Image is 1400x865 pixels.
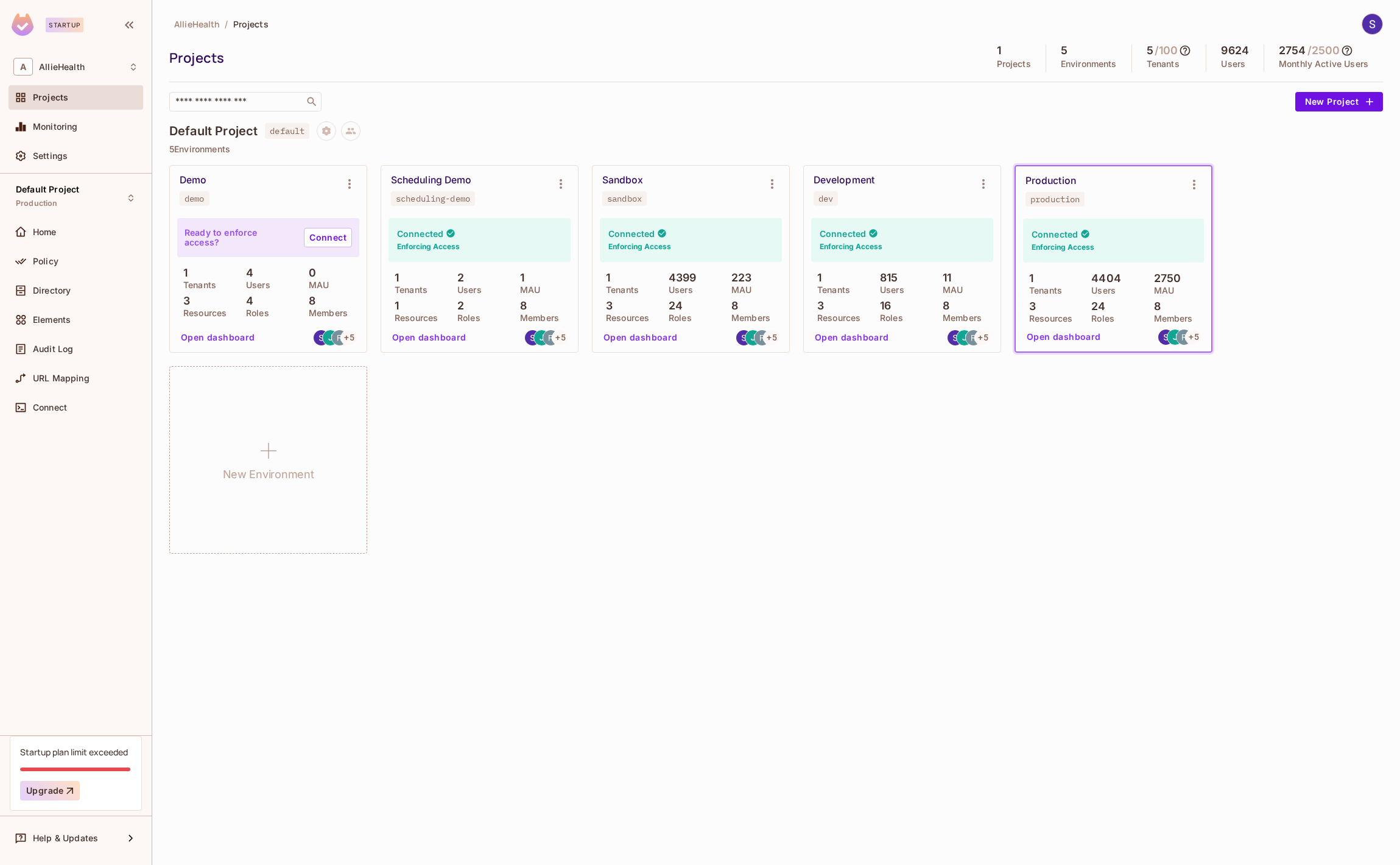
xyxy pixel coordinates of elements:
[33,256,58,266] span: Policy
[1362,14,1382,34] img: Stephen Morrison
[33,286,71,295] span: Directory
[978,333,988,342] span: + 5
[13,58,33,76] span: A
[33,315,71,325] span: Elements
[1189,333,1198,341] span: + 5
[304,228,352,247] a: Connect
[389,300,399,312] p: 1
[12,13,33,36] img: SReyMgAAAABJRU5ErkJggg==
[937,272,951,284] p: 11
[1148,314,1193,323] p: Members
[514,272,524,284] p: 1
[811,272,821,284] p: 1
[33,151,68,161] span: Settings
[602,174,644,186] div: Sandbox
[1025,175,1076,187] div: Production
[549,172,573,196] button: Environment settings
[185,228,294,247] p: Ready to enforce access?
[1023,314,1072,323] p: Resources
[811,313,860,323] p: Resources
[663,300,683,312] p: 24
[1023,272,1033,284] p: 1
[177,280,216,290] p: Tenants
[33,93,68,102] span: Projects
[1085,300,1105,312] p: 24
[810,328,894,347] button: Open dashboard
[240,280,270,290] p: Users
[303,295,315,307] p: 8
[240,267,253,279] p: 4
[540,333,544,342] span: J
[767,333,776,342] span: + 5
[1279,59,1368,69] p: Monthly Active Users
[600,285,639,295] p: Tenants
[820,241,882,252] h6: Enforcing Access
[46,18,83,32] div: Startup
[303,308,348,318] p: Members
[937,313,982,323] p: Members
[725,285,751,295] p: MAU
[176,328,260,347] button: Open dashboard
[1158,330,1173,345] img: stephen@alliehealth.com
[1085,314,1114,323] p: Roles
[387,328,471,347] button: Open dashboard
[317,127,336,139] span: Project settings
[814,174,874,186] div: Development
[760,172,784,196] button: Environment settings
[223,465,314,484] h1: New Environment
[265,123,309,139] span: default
[663,285,693,295] p: Users
[451,300,464,312] p: 2
[314,330,329,345] img: stephen@alliehealth.com
[1295,92,1383,111] button: New Project
[389,272,399,284] p: 1
[1023,286,1062,295] p: Tenants
[174,18,220,30] span: AllieHealth
[514,300,527,312] p: 8
[1177,330,1192,345] img: rodrigo@alliehealth.com
[1032,228,1078,240] h4: Connected
[997,59,1031,69] p: Projects
[755,330,770,345] img: rodrigo@alliehealth.com
[233,18,269,30] span: Projects
[1173,333,1178,341] span: J
[725,272,752,284] p: 223
[20,746,128,758] div: Startup plan limit exceeded
[543,330,558,345] img: rodrigo@alliehealth.com
[725,300,738,312] p: 8
[1147,44,1153,57] h5: 5
[33,122,78,132] span: Monitoring
[820,228,866,239] h4: Connected
[344,333,354,342] span: + 5
[874,285,904,295] p: Users
[874,313,903,323] p: Roles
[332,330,347,345] img: rodrigo@alliehealth.com
[608,228,655,239] h4: Connected
[451,285,482,295] p: Users
[607,194,642,203] div: sandbox
[169,49,976,67] div: Projects
[328,333,333,342] span: J
[225,18,228,30] li: /
[525,330,540,345] img: stephen@alliehealth.com
[599,328,683,347] button: Open dashboard
[663,272,697,284] p: 4399
[1061,44,1068,57] h5: 5
[1022,327,1106,347] button: Open dashboard
[725,313,770,323] p: Members
[451,313,480,323] p: Roles
[966,330,981,345] img: rodrigo@alliehealth.com
[818,194,833,203] div: dev
[389,285,427,295] p: Tenants
[514,285,540,295] p: MAU
[1085,286,1116,295] p: Users
[337,172,362,196] button: Environment settings
[608,241,671,252] h6: Enforcing Access
[1085,272,1121,284] p: 4404
[33,344,73,354] span: Audit Log
[33,227,57,237] span: Home
[600,272,610,284] p: 1
[874,300,891,312] p: 16
[16,199,58,208] span: Production
[1221,59,1245,69] p: Users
